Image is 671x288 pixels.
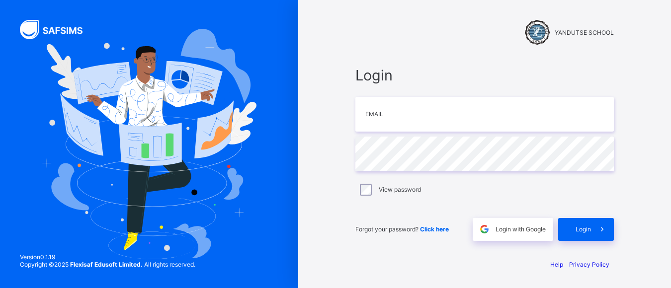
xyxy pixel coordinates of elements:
[496,225,546,233] span: Login with Google
[420,225,449,233] a: Click here
[20,261,195,268] span: Copyright © 2025 All rights reserved.
[355,67,614,84] span: Login
[550,261,563,268] a: Help
[379,186,421,193] label: View password
[555,29,614,36] span: YANDUTSE SCHOOL
[576,225,591,233] span: Login
[355,225,449,233] span: Forgot your password?
[20,20,94,39] img: SAFSIMS Logo
[479,223,490,235] img: google.396cfc9801f0270233282035f929180a.svg
[20,253,195,261] span: Version 0.1.19
[569,261,609,268] a: Privacy Policy
[42,29,256,259] img: Hero Image
[70,261,143,268] strong: Flexisaf Edusoft Limited.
